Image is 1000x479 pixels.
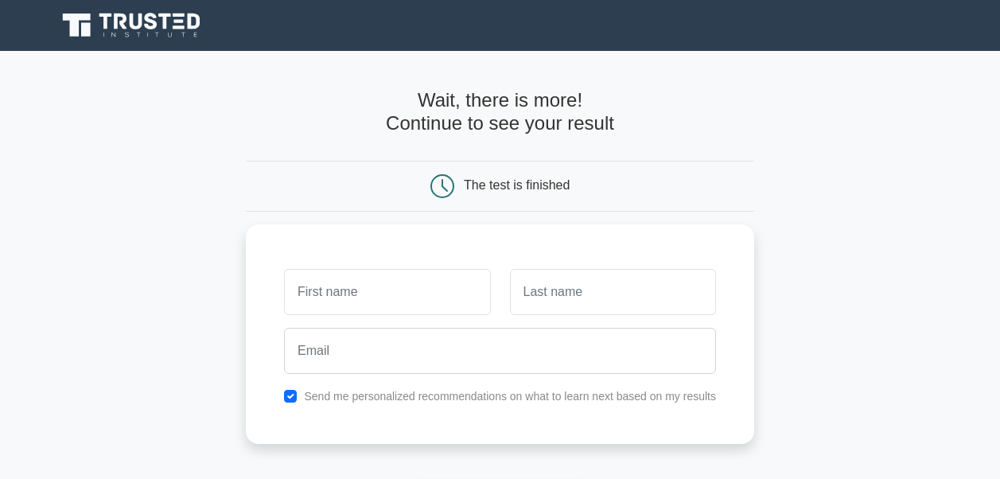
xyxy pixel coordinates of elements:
div: The test is finished [464,178,570,192]
input: Email [284,328,716,374]
label: Send me personalized recommendations on what to learn next based on my results [304,390,716,403]
input: Last name [510,269,716,315]
h4: Wait, there is more! Continue to see your result [246,89,754,135]
input: First name [284,269,490,315]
